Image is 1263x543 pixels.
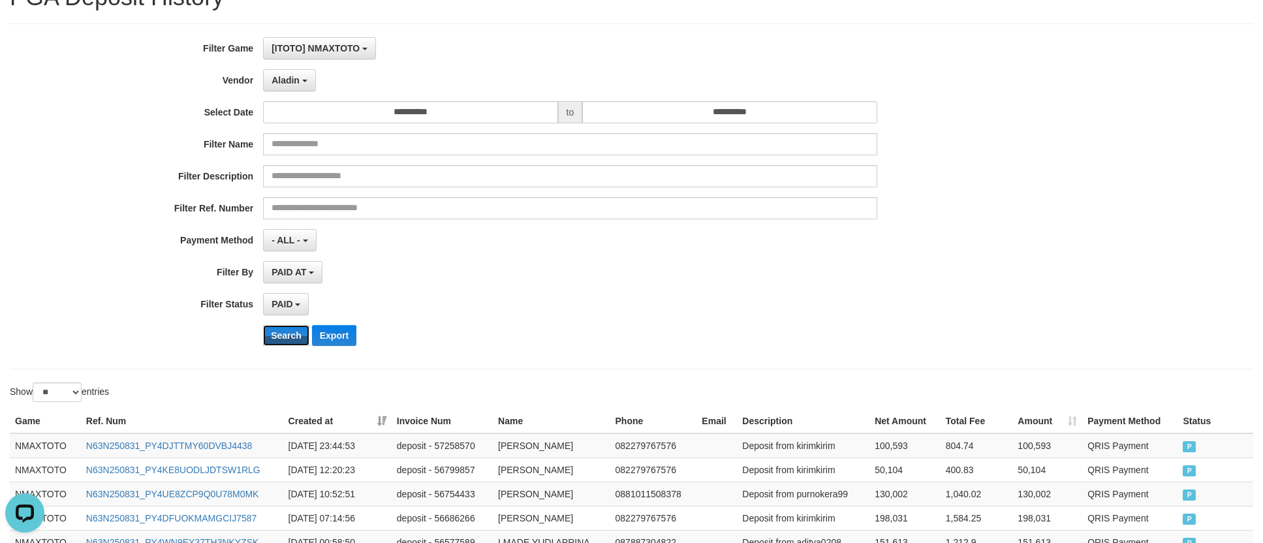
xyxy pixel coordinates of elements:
[1082,458,1177,482] td: QRIS Payment
[869,458,941,482] td: 50,104
[392,506,493,530] td: deposit - 56686266
[493,482,610,506] td: [PERSON_NAME]
[610,409,697,433] th: Phone
[610,482,697,506] td: 0881011508378
[263,325,309,346] button: Search
[1183,441,1196,452] span: PAID
[33,382,82,402] select: Showentries
[86,465,260,475] a: N63N250831_PY4KE8UODLJDTSW1RLG
[610,433,697,458] td: 082279767576
[81,409,283,433] th: Ref. Num
[86,441,252,451] a: N63N250831_PY4DJTTMY60DVBJ4438
[1012,506,1082,530] td: 198,031
[272,75,300,85] span: Aladin
[10,382,109,402] label: Show entries
[283,433,392,458] td: [DATE] 23:44:53
[392,409,493,433] th: Invoice Num
[558,101,583,123] span: to
[737,409,869,433] th: Description
[869,506,941,530] td: 198,031
[1082,482,1177,506] td: QRIS Payment
[272,299,292,309] span: PAID
[493,433,610,458] td: [PERSON_NAME]
[392,458,493,482] td: deposit - 56799857
[737,506,869,530] td: Deposit from kirimkirim
[941,482,1013,506] td: 1,040.02
[312,325,356,346] button: Export
[1183,489,1196,501] span: PAID
[493,506,610,530] td: [PERSON_NAME]
[1082,409,1177,433] th: Payment Method
[1183,514,1196,525] span: PAID
[737,458,869,482] td: Deposit from kirimkirim
[1082,433,1177,458] td: QRIS Payment
[392,482,493,506] td: deposit - 56754433
[10,433,81,458] td: NMAXTOTO
[10,409,81,433] th: Game
[10,458,81,482] td: NMAXTOTO
[86,513,257,523] a: N63N250831_PY4DFUOKMAMGCIJ7587
[941,433,1013,458] td: 804.74
[1012,482,1082,506] td: 130,002
[696,409,737,433] th: Email
[283,482,392,506] td: [DATE] 10:52:51
[869,482,941,506] td: 130,002
[272,43,360,54] span: [ITOTO] NMAXTOTO
[263,37,376,59] button: [ITOTO] NMAXTOTO
[263,261,322,283] button: PAID AT
[610,458,697,482] td: 082279767576
[737,433,869,458] td: Deposit from kirimkirim
[283,409,392,433] th: Created at: activate to sort column ascending
[272,267,306,277] span: PAID AT
[941,506,1013,530] td: 1,584.25
[869,409,941,433] th: Net Amount
[493,409,610,433] th: Name
[263,229,316,251] button: - ALL -
[869,433,941,458] td: 100,593
[10,482,81,506] td: NMAXTOTO
[941,409,1013,433] th: Total Fee
[272,235,300,245] span: - ALL -
[1082,506,1177,530] td: QRIS Payment
[1177,409,1253,433] th: Status
[5,5,44,44] button: Open LiveChat chat widget
[1183,465,1196,476] span: PAID
[263,69,316,91] button: Aladin
[1012,409,1082,433] th: Amount: activate to sort column ascending
[493,458,610,482] td: [PERSON_NAME]
[1012,433,1082,458] td: 100,593
[86,489,259,499] a: N63N250831_PY4UE8ZCP9Q0U78M0MK
[1012,458,1082,482] td: 50,104
[737,482,869,506] td: Deposit from purnokera99
[392,433,493,458] td: deposit - 57258570
[941,458,1013,482] td: 400.83
[263,293,309,315] button: PAID
[283,458,392,482] td: [DATE] 12:20:23
[610,506,697,530] td: 082279767576
[283,506,392,530] td: [DATE] 07:14:56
